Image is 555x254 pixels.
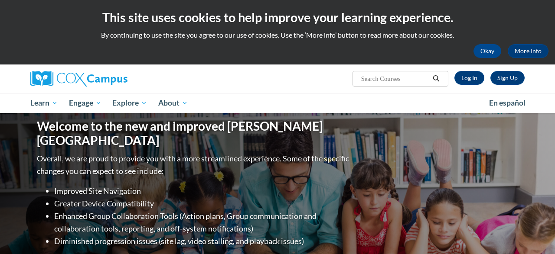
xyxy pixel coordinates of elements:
[508,44,548,58] a: More Info
[37,119,351,148] h1: Welcome to the new and improved [PERSON_NAME][GEOGRAPHIC_DATA]
[54,235,351,248] li: Diminished progression issues (site lag, video stalling, and playback issues)
[158,98,188,108] span: About
[112,98,147,108] span: Explore
[37,152,351,177] p: Overall, we are proud to provide you with a more streamlined experience. Some of the specific cha...
[153,93,193,113] a: About
[69,98,101,108] span: Engage
[490,71,525,85] a: Register
[54,210,351,235] li: Enhanced Group Collaboration Tools (Action plans, Group communication and collaboration tools, re...
[30,71,186,87] a: Cox Campus
[25,93,63,113] a: Learn
[7,30,548,40] p: By continuing to use the site you agree to our use of cookies. Use the ‘More info’ button to read...
[7,9,548,26] h2: This site uses cookies to help improve your learning experience.
[54,197,351,210] li: Greater Device Compatibility
[483,94,531,112] a: En español
[54,185,351,197] li: Improved Site Navigation
[454,71,484,85] a: Log In
[24,93,531,113] div: Main menu
[63,93,107,113] a: Engage
[30,71,127,87] img: Cox Campus
[30,98,58,108] span: Learn
[473,44,501,58] button: Okay
[489,98,526,107] span: En español
[107,93,153,113] a: Explore
[430,74,443,84] button: Search
[360,74,430,84] input: Search Courses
